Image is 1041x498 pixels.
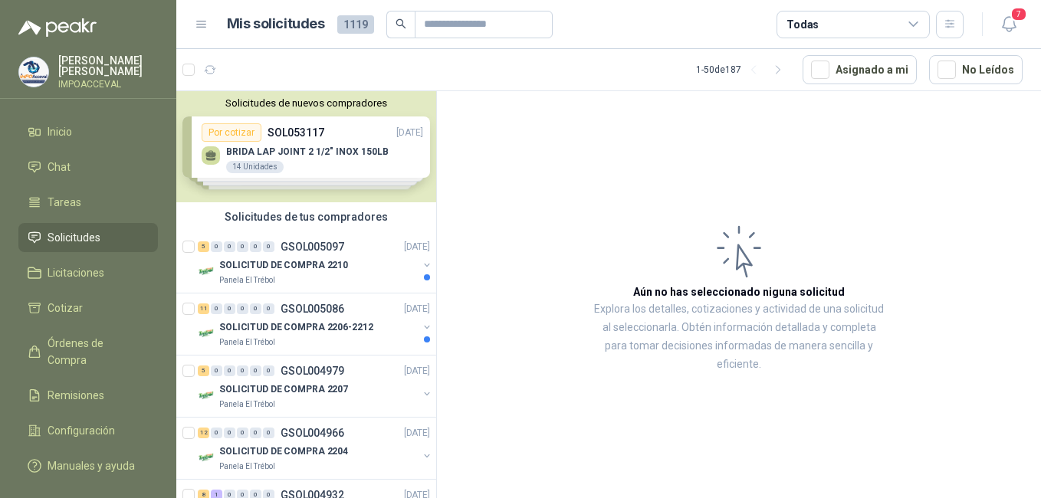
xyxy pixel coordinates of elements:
p: GSOL005086 [281,303,344,314]
div: Todas [786,16,819,33]
span: Tareas [48,194,81,211]
a: Órdenes de Compra [18,329,158,375]
span: Remisiones [48,387,104,404]
div: 0 [263,428,274,438]
img: Company Logo [198,448,216,467]
a: Chat [18,152,158,182]
p: Panela El Trébol [219,274,275,287]
img: Company Logo [198,324,216,342]
span: 7 [1010,7,1027,21]
div: 0 [263,241,274,252]
div: 0 [250,428,261,438]
button: No Leídos [929,55,1023,84]
div: 0 [250,241,261,252]
div: 0 [263,365,274,376]
div: 0 [224,241,235,252]
p: [DATE] [404,302,430,316]
div: 0 [250,365,261,376]
div: 0 [237,241,248,252]
div: 0 [237,303,248,314]
span: Cotizar [48,300,83,316]
p: GSOL005097 [281,241,344,252]
div: 0 [224,428,235,438]
a: Cotizar [18,293,158,323]
p: GSOL004979 [281,365,344,376]
p: GSOL004966 [281,428,344,438]
button: 7 [995,11,1023,38]
p: IMPOACCEVAL [58,80,158,89]
p: [DATE] [404,426,430,441]
span: Órdenes de Compra [48,335,143,369]
div: 5 [198,365,209,376]
img: Logo peakr [18,18,97,37]
p: SOLICITUD DE COMPRA 2210 [219,258,348,273]
a: 5 0 0 0 0 0 GSOL005097[DATE] Company LogoSOLICITUD DE COMPRA 2210Panela El Trébol [198,238,433,287]
p: [PERSON_NAME] [PERSON_NAME] [58,55,158,77]
span: Configuración [48,422,115,439]
span: Chat [48,159,71,175]
div: 5 [198,241,209,252]
p: Panela El Trébol [219,398,275,411]
div: 1 - 50 de 187 [696,57,790,82]
div: 11 [198,303,209,314]
h1: Mis solicitudes [227,13,325,35]
div: 0 [237,428,248,438]
div: 0 [211,365,222,376]
a: Configuración [18,416,158,445]
img: Company Logo [19,57,48,87]
div: 0 [211,303,222,314]
div: 0 [263,303,274,314]
a: Tareas [18,188,158,217]
div: 12 [198,428,209,438]
a: Licitaciones [18,258,158,287]
button: Solicitudes de nuevos compradores [182,97,430,109]
a: 5 0 0 0 0 0 GSOL004979[DATE] Company LogoSOLICITUD DE COMPRA 2207Panela El Trébol [198,362,433,411]
p: Panela El Trébol [219,460,275,473]
span: search [396,18,406,29]
button: Asignado a mi [803,55,917,84]
p: SOLICITUD DE COMPRA 2207 [219,382,348,397]
a: Manuales y ayuda [18,451,158,480]
img: Company Logo [198,262,216,280]
a: Inicio [18,117,158,146]
div: 0 [224,303,235,314]
span: Licitaciones [48,264,104,281]
a: 12 0 0 0 0 0 GSOL004966[DATE] Company LogoSOLICITUD DE COMPRA 2204Panela El Trébol [198,424,433,473]
div: Solicitudes de tus compradores [176,202,436,231]
a: Solicitudes [18,223,158,252]
span: Manuales y ayuda [48,457,135,474]
div: 0 [224,365,235,376]
div: 0 [211,428,222,438]
span: 1119 [337,15,374,34]
div: Solicitudes de nuevos compradoresPor cotizarSOL053117[DATE] BRIDA LAP JOINT 2 1/2" INOX 150LB14 U... [176,91,436,202]
p: SOLICITUD DE COMPRA 2206-2212 [219,320,373,335]
a: Remisiones [18,381,158,410]
div: 0 [211,241,222,252]
p: [DATE] [404,240,430,254]
a: 11 0 0 0 0 0 GSOL005086[DATE] Company LogoSOLICITUD DE COMPRA 2206-2212Panela El Trébol [198,300,433,349]
div: 0 [237,365,248,376]
img: Company Logo [198,386,216,405]
p: Panela El Trébol [219,336,275,349]
p: SOLICITUD DE COMPRA 2204 [219,444,348,459]
span: Solicitudes [48,229,100,246]
p: [DATE] [404,364,430,378]
p: Explora los detalles, cotizaciones y actividad de una solicitud al seleccionarla. Obtén informaci... [590,300,888,374]
div: 0 [250,303,261,314]
span: Inicio [48,123,72,140]
h3: Aún no has seleccionado niguna solicitud [633,283,845,300]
